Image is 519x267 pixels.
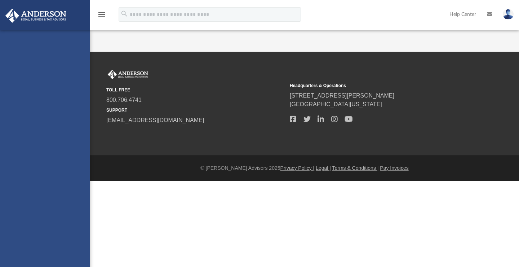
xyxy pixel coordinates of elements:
i: menu [97,10,106,19]
a: [EMAIL_ADDRESS][DOMAIN_NAME] [106,117,204,123]
a: Pay Invoices [380,165,408,171]
small: SUPPORT [106,107,285,113]
a: Terms & Conditions | [332,165,379,171]
a: menu [97,14,106,19]
a: 800.706.4741 [106,97,142,103]
a: [GEOGRAPHIC_DATA][US_STATE] [290,101,382,107]
div: © [PERSON_NAME] Advisors 2025 [90,164,519,172]
a: Privacy Policy | [280,165,315,171]
i: search [120,10,128,18]
small: Headquarters & Operations [290,82,468,89]
a: Legal | [316,165,331,171]
img: User Pic [503,9,514,20]
img: Anderson Advisors Platinum Portal [106,70,150,79]
img: Anderson Advisors Platinum Portal [3,9,68,23]
a: [STREET_ADDRESS][PERSON_NAME] [290,92,394,99]
small: TOLL FREE [106,87,285,93]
